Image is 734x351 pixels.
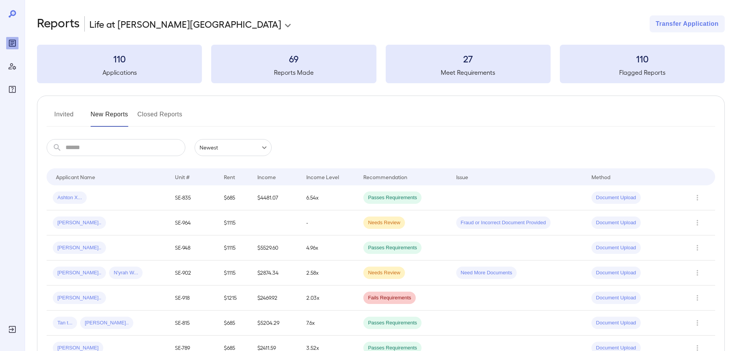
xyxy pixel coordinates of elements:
[218,260,251,286] td: $1115
[195,139,272,156] div: Newest
[169,286,218,311] td: SE-918
[300,210,357,235] td: -
[591,194,641,202] span: Document Upload
[169,210,218,235] td: SE-964
[591,219,641,227] span: Document Upload
[591,319,641,327] span: Document Upload
[691,242,704,254] button: Row Actions
[37,15,80,32] h2: Reports
[53,194,87,202] span: Ashton X...
[386,68,551,77] h5: Meet Requirements
[80,319,133,327] span: [PERSON_NAME]..
[560,52,725,65] h3: 110
[300,260,357,286] td: 2.58x
[53,294,106,302] span: [PERSON_NAME]..
[300,311,357,336] td: 7.6x
[650,15,725,32] button: Transfer Application
[691,292,704,304] button: Row Actions
[591,294,641,302] span: Document Upload
[91,108,128,127] button: New Reports
[53,244,106,252] span: [PERSON_NAME]..
[591,172,610,181] div: Method
[218,235,251,260] td: $1115
[560,68,725,77] h5: Flagged Reports
[251,235,300,260] td: $5529.60
[691,191,704,204] button: Row Actions
[306,172,339,181] div: Income Level
[300,185,357,210] td: 6.54x
[138,108,183,127] button: Closed Reports
[211,68,376,77] h5: Reports Made
[251,260,300,286] td: $2874.34
[53,269,106,277] span: [PERSON_NAME]..
[300,286,357,311] td: 2.03x
[37,45,725,83] summary: 110Applications69Reports Made27Meet Requirements110Flagged Reports
[175,172,190,181] div: Unit #
[386,52,551,65] h3: 27
[691,267,704,279] button: Row Actions
[591,269,641,277] span: Document Upload
[691,317,704,329] button: Row Actions
[169,235,218,260] td: SE-948
[456,172,469,181] div: Issue
[218,311,251,336] td: $685
[363,194,422,202] span: Passes Requirements
[363,244,422,252] span: Passes Requirements
[251,185,300,210] td: $4481.07
[363,219,405,227] span: Needs Review
[89,18,281,30] p: Life at [PERSON_NAME][GEOGRAPHIC_DATA]
[363,172,407,181] div: Recommendation
[251,286,300,311] td: $2469.92
[53,319,77,327] span: Tan t...
[37,68,202,77] h5: Applications
[37,52,202,65] h3: 110
[6,323,18,336] div: Log Out
[56,172,95,181] div: Applicant Name
[109,269,143,277] span: N'yrah W...
[6,37,18,49] div: Reports
[363,294,416,302] span: Fails Requirements
[257,172,276,181] div: Income
[456,269,517,277] span: Need More Documents
[47,108,81,127] button: Invited
[218,210,251,235] td: $1115
[224,172,236,181] div: Rent
[691,217,704,229] button: Row Actions
[456,219,551,227] span: Fraud or Incorrect Document Provided
[6,83,18,96] div: FAQ
[169,185,218,210] td: SE-835
[363,319,422,327] span: Passes Requirements
[300,235,357,260] td: 4.96x
[218,185,251,210] td: $685
[6,60,18,72] div: Manage Users
[591,244,641,252] span: Document Upload
[169,311,218,336] td: SE-815
[53,219,106,227] span: [PERSON_NAME]..
[363,269,405,277] span: Needs Review
[211,52,376,65] h3: 69
[169,260,218,286] td: SE-902
[218,286,251,311] td: $1215
[251,311,300,336] td: $5204.29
